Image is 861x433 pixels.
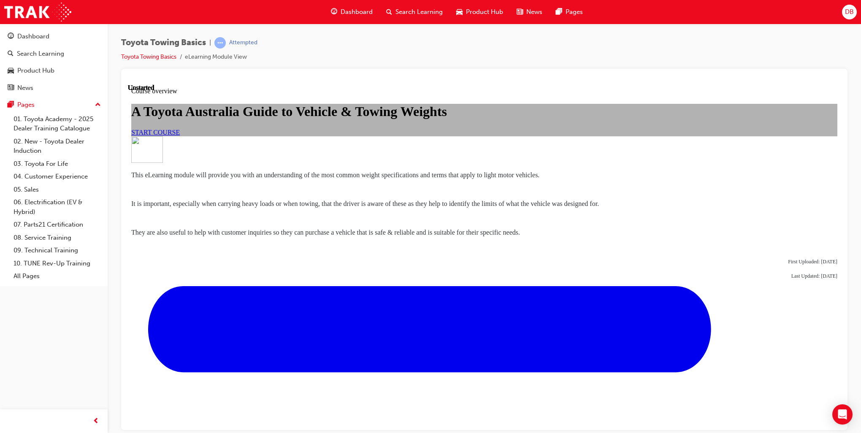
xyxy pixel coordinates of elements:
[10,170,104,183] a: 04. Customer Experience
[3,87,412,95] span: This eLearning module will provide you with an understanding of the most common weight specificat...
[10,231,104,244] a: 08. Service Training
[95,100,101,111] span: up-icon
[121,53,176,60] a: Toyota Towing Basics
[3,29,104,44] a: Dashboard
[3,3,49,11] span: Course overview
[3,97,104,113] button: Pages
[663,189,709,195] span: Last Updated: [DATE]
[10,244,104,257] a: 09. Technical Training
[526,7,542,17] span: News
[845,7,854,17] span: DB
[10,157,104,170] a: 03. Toyota For Life
[832,404,853,425] div: Open Intercom Messenger
[214,37,226,49] span: learningRecordVerb_ATTEMPT-icon
[556,7,562,17] span: pages-icon
[510,3,549,21] a: news-iconNews
[17,66,54,76] div: Product Hub
[10,113,104,135] a: 01. Toyota Academy - 2025 Dealer Training Catalogue
[17,83,33,93] div: News
[517,7,523,17] span: news-icon
[229,39,257,47] div: Attempted
[456,7,463,17] span: car-icon
[341,7,373,17] span: Dashboard
[3,116,471,123] span: It is important, especially when carrying heavy loads or when towing, that the driver is aware of...
[8,84,14,92] span: news-icon
[8,101,14,109] span: pages-icon
[8,33,14,41] span: guage-icon
[660,175,709,181] span: First Uploaded: [DATE]
[466,7,503,17] span: Product Hub
[3,145,392,152] span: They are also useful to help with customer inquiries so they can purchase a vehicle that is safe ...
[10,257,104,270] a: 10. TUNE Rev-Up Training
[3,27,104,97] button: DashboardSearch LearningProduct HubNews
[331,7,337,17] span: guage-icon
[842,5,857,19] button: DB
[566,7,583,17] span: Pages
[4,3,71,22] img: Trak
[10,135,104,157] a: 02. New - Toyota Dealer Induction
[395,7,443,17] span: Search Learning
[93,416,99,427] span: prev-icon
[10,196,104,218] a: 06. Electrification (EV & Hybrid)
[549,3,590,21] a: pages-iconPages
[10,183,104,196] a: 05. Sales
[449,3,510,21] a: car-iconProduct Hub
[185,52,247,62] li: eLearning Module View
[3,63,104,78] a: Product Hub
[17,100,35,110] div: Pages
[10,218,104,231] a: 07. Parts21 Certification
[17,49,64,59] div: Search Learning
[324,3,379,21] a: guage-iconDashboard
[3,20,709,35] h1: A Toyota Australia Guide to Vehicle & Towing Weights
[3,80,104,96] a: News
[17,32,49,41] div: Dashboard
[8,50,14,58] span: search-icon
[10,270,104,283] a: All Pages
[121,38,206,48] span: Toyota Towing Basics
[3,46,104,62] a: Search Learning
[3,45,52,52] a: START COURSE
[386,7,392,17] span: search-icon
[379,3,449,21] a: search-iconSearch Learning
[8,67,14,75] span: car-icon
[209,38,211,48] span: |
